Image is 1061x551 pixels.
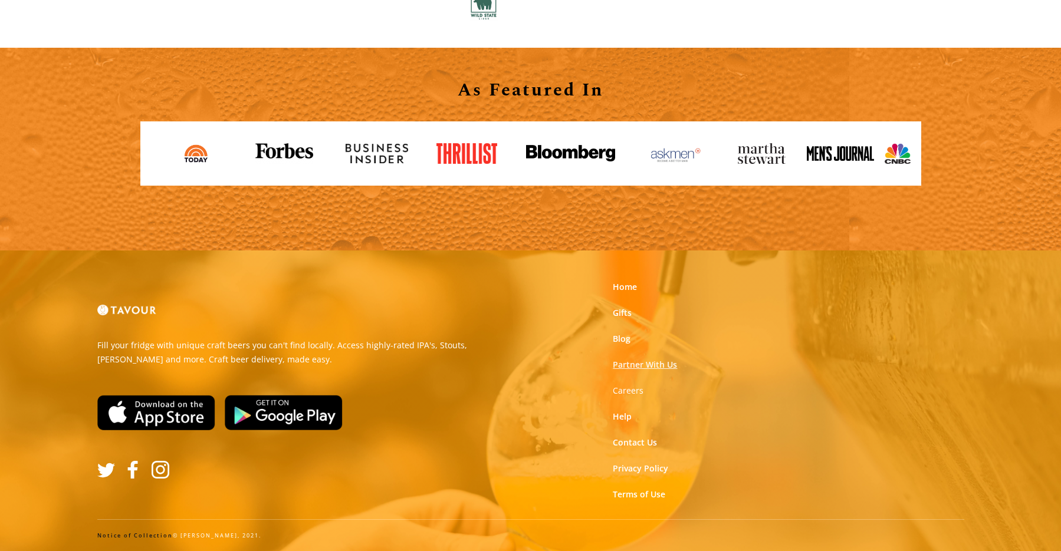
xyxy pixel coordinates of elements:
[613,385,643,396] strong: Careers
[613,359,677,371] a: Partner With Us
[458,77,604,104] strong: As Featured In
[613,307,632,319] a: Gifts
[97,532,173,539] a: Notice of Collection
[613,437,657,448] a: Contact Us
[613,463,668,474] a: Privacy Policy
[97,532,964,540] div: © [PERSON_NAME], 2021.
[613,411,632,423] a: Help
[613,489,665,500] a: Terms of Use
[613,333,630,345] a: Blog
[613,281,637,293] a: Home
[97,338,522,367] p: Fill your fridge with unique craft beers you can't find locally. Access highly-rated IPA's, Stout...
[613,385,643,397] a: Careers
